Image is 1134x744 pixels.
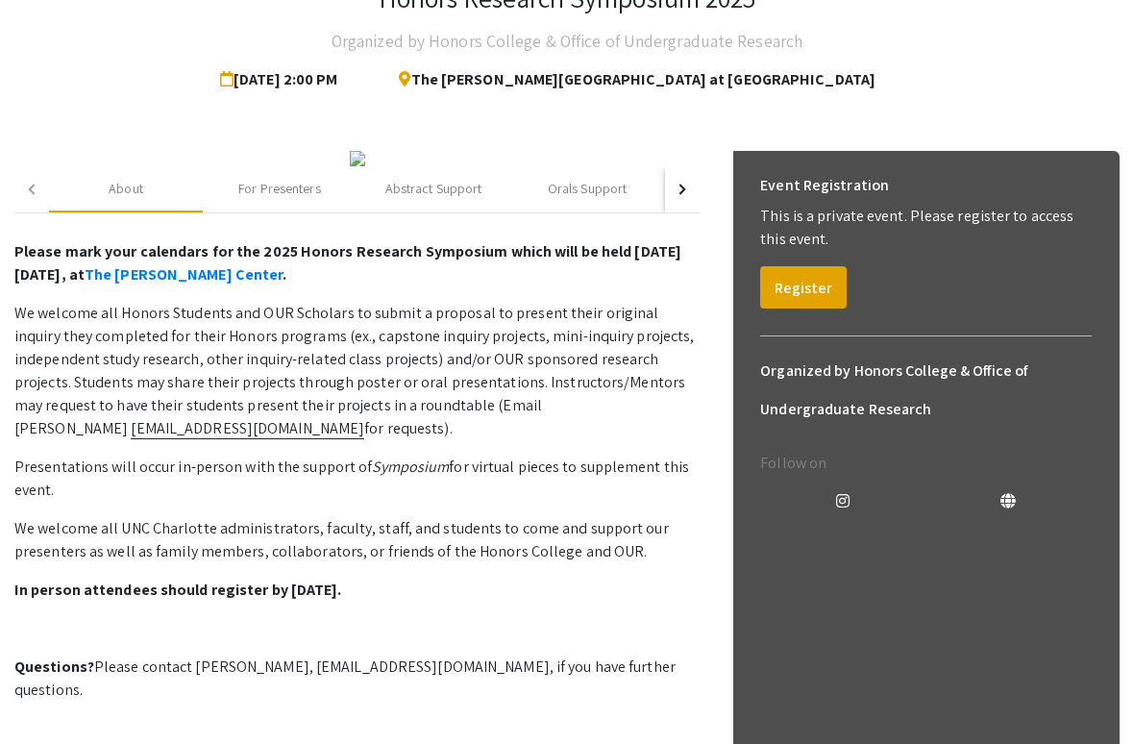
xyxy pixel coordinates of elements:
[760,453,1092,476] p: Follow on
[14,242,681,285] strong: Please mark your calendars for the 2025 Honors Research Symposium which will be held [DATE][DATE]...
[760,206,1092,252] p: This is a private event. Please register to access this event.
[760,267,847,310] button: Register
[332,23,802,62] h4: Organized by Honors College & Office of Undergraduate Research
[85,265,283,285] a: The [PERSON_NAME] Center
[14,303,700,441] p: We welcome all Honors Students and OUR Scholars to submit a proposal to present their original in...
[350,152,365,167] img: 59b9fcbe-6bc5-4e6d-967d-67fe823bd54b.jpg
[760,167,889,206] h6: Event Registration
[385,180,482,200] div: Abstract Support
[14,518,700,564] p: We welcome all UNC Charlotte administrators, faculty, staff, and students to come and support our...
[220,62,346,100] span: [DATE] 2:00 PM
[14,457,700,503] p: Presentations will occur in-person with the support of for virtual pieces to supplement this event.
[109,180,143,200] div: About
[548,180,627,200] div: Orals Support
[760,353,1092,430] h6: Organized by Honors College & Office of Undergraduate Research
[14,657,82,730] iframe: Chat
[238,180,320,200] div: For Presenters
[372,458,449,478] em: Symposium
[14,581,342,601] strong: In person attendees should register by [DATE].
[383,62,875,100] span: The [PERSON_NAME][GEOGRAPHIC_DATA] at [GEOGRAPHIC_DATA]
[14,657,700,703] p: Please contact [PERSON_NAME], [EMAIL_ADDRESS][DOMAIN_NAME], if you have further questions.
